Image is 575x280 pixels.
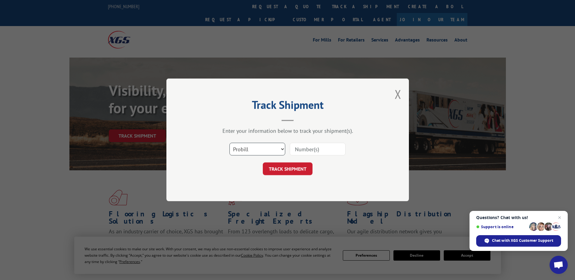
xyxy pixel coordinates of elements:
[556,214,563,221] span: Close chat
[197,101,379,112] h2: Track Shipment
[263,163,313,175] button: TRACK SHIPMENT
[476,235,561,247] div: Chat with XGS Customer Support
[492,238,553,243] span: Chat with XGS Customer Support
[290,143,346,156] input: Number(s)
[550,256,568,274] div: Open chat
[476,215,561,220] span: Questions? Chat with us!
[395,86,401,102] button: Close modal
[476,225,527,229] span: Support is online
[197,128,379,135] div: Enter your information below to track your shipment(s).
